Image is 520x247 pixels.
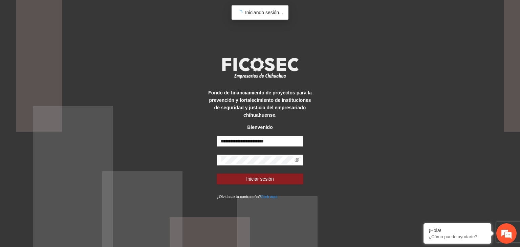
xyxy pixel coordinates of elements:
button: Iniciar sesión [217,174,303,184]
img: logo [218,55,302,81]
p: ¿Cómo puedo ayudarte? [429,234,486,239]
div: ¡Hola! [429,228,486,233]
a: Click aqui [261,195,278,199]
span: Iniciar sesión [246,175,274,183]
small: ¿Olvidaste tu contraseña? [217,195,277,199]
span: loading [237,10,242,15]
strong: Fondo de financiamiento de proyectos para la prevención y fortalecimiento de instituciones de seg... [208,90,312,118]
span: Iniciando sesión... [245,10,283,15]
strong: Bienvenido [247,125,273,130]
span: eye-invisible [295,158,299,162]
